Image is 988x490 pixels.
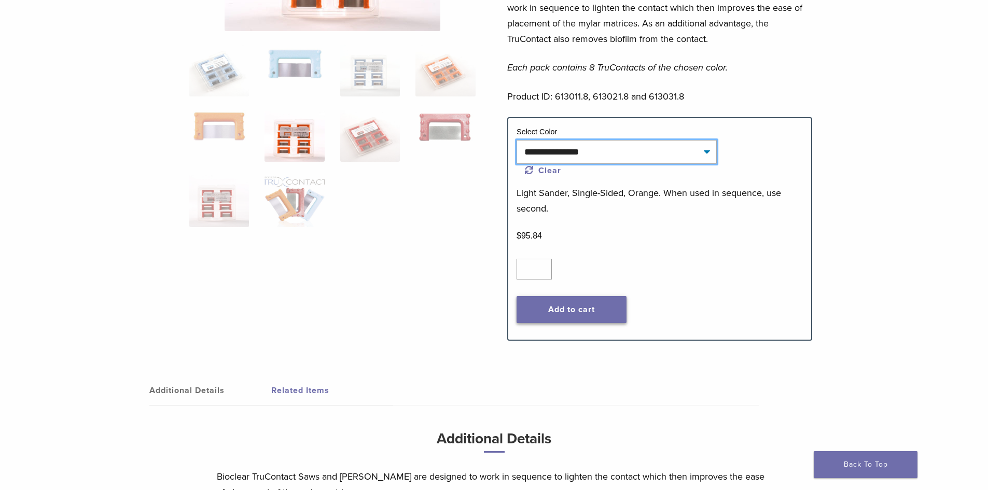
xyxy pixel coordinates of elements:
p: Light Sander, Single-Sided, Orange. When used in sequence, use second. [517,185,803,216]
img: TruContact Saws and Sanders - Image 7 [340,110,400,162]
img: TruContact Saws and Sanders - Image 2 [265,45,324,81]
span: $ [517,231,521,240]
bdi: 95.84 [517,231,542,240]
em: Each pack contains 8 TruContacts of the chosen color. [507,62,728,73]
img: TruContact Saws and Sanders - Image 3 [340,45,400,96]
a: Clear [525,165,561,176]
img: TruContact-Blue-2-324x324.jpg [189,45,249,96]
img: TruContact Saws and Sanders - Image 5 [189,110,249,143]
button: Add to cart [517,296,627,323]
img: TruContact Saws and Sanders - Image 6 [265,110,324,162]
a: Back To Top [814,451,917,478]
img: TruContact Saws and Sanders - Image 4 [415,45,475,96]
h3: Additional Details [217,426,772,461]
img: TruContact Saws and Sanders - Image 8 [415,110,475,145]
label: Select Color [517,128,557,136]
a: Additional Details [149,376,271,405]
img: TruContact Saws and Sanders - Image 9 [189,175,249,227]
img: TruContact Saws and Sanders - Image 10 [265,175,324,227]
a: Related Items [271,376,393,405]
p: Product ID: 613011.8, 613021.8 and 613031.8 [507,89,812,104]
